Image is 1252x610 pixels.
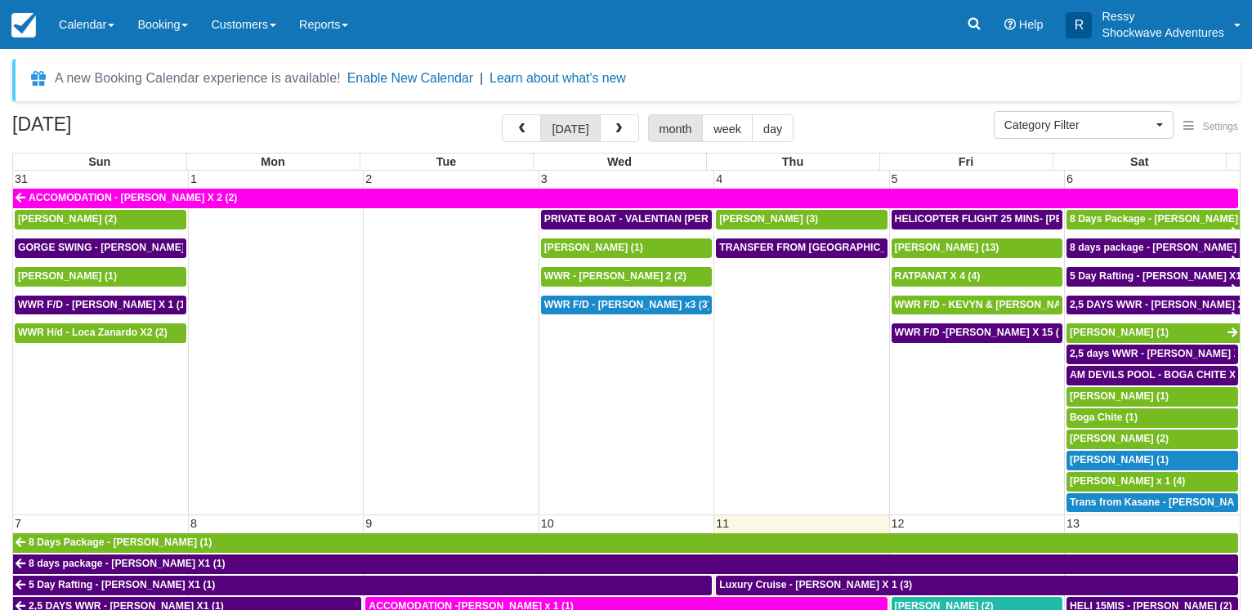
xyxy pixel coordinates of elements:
span: [PERSON_NAME] (3) [719,213,818,225]
a: [PERSON_NAME] (1) [1066,323,1240,343]
span: 7 [13,517,23,530]
span: 2 [364,172,373,185]
span: 1 [189,172,199,185]
span: PRIVATE BOAT - VALENTIAN [PERSON_NAME] X 4 (4) [544,213,801,225]
span: ACCOMODATION - [PERSON_NAME] X 2 (2) [29,192,237,203]
a: WWR - [PERSON_NAME] 2 (2) [541,267,712,287]
span: [PERSON_NAME] (1) [1070,454,1169,465]
a: [PERSON_NAME] (3) [716,210,887,229]
span: | [480,71,483,85]
span: HELICOPTER FLIGHT 25 MINS- [PERSON_NAME] X1 (1) [895,213,1160,225]
a: [PERSON_NAME] x 1 (4) [1066,472,1238,492]
span: 8 [189,517,199,530]
p: Ressy [1102,8,1224,24]
span: 11 [714,517,731,530]
a: WWR F/D - [PERSON_NAME] X 1 (1) [15,296,186,315]
span: Boga Chite (1) [1070,412,1138,423]
a: WWR F/D - [PERSON_NAME] x3 (3) [541,296,712,315]
span: [PERSON_NAME] (13) [895,242,999,253]
span: [PERSON_NAME] (1) [18,270,117,282]
a: 8 Days Package - [PERSON_NAME] (1) [13,533,1238,553]
span: WWR - [PERSON_NAME] 2 (2) [544,270,686,282]
a: WWR F/D -[PERSON_NAME] X 15 (15) [892,323,1062,343]
span: 3 [539,172,549,185]
span: [PERSON_NAME] (2) [1070,433,1169,444]
p: Shockwave Adventures [1102,24,1224,41]
button: Settings [1174,115,1248,139]
button: day [752,114,794,142]
span: Sun [88,155,110,168]
a: 2,5 days WWR - [PERSON_NAME] X2 (2) [1066,345,1238,364]
span: Category Filter [1004,117,1152,133]
span: 10 [539,517,556,530]
a: 5 Day Rafting - [PERSON_NAME] X1 (1) [1066,267,1240,287]
span: [PERSON_NAME] (1) [544,242,643,253]
a: TRANSFER FROM [GEOGRAPHIC_DATA] TO VIC FALLS - [PERSON_NAME] X 1 (1) [716,238,887,258]
span: WWR F/D - KEVYN & [PERSON_NAME] 2 (2) [895,299,1103,310]
span: Luxury Cruise - [PERSON_NAME] X 1 (3) [719,579,912,590]
div: A new Booking Calendar experience is available! [55,69,341,88]
button: [DATE] [540,114,600,142]
h2: [DATE] [12,114,219,145]
a: 8 Days Package - [PERSON_NAME] (1) [1066,210,1240,229]
a: [PERSON_NAME] (1) [1066,387,1238,407]
span: Sat [1130,155,1148,168]
a: Trans from Kasane - [PERSON_NAME] X4 (4) [1066,493,1238,513]
span: WWR F/D -[PERSON_NAME] X 15 (15) [895,327,1074,338]
span: 8 Days Package - [PERSON_NAME] (1) [29,537,212,548]
a: 8 days package - [PERSON_NAME] X1 (1) [1066,238,1240,258]
button: Category Filter [994,111,1174,139]
span: Mon [261,155,285,168]
span: Settings [1203,121,1238,132]
span: TRANSFER FROM [GEOGRAPHIC_DATA] TO VIC FALLS - [PERSON_NAME] X 1 (1) [719,242,1111,253]
a: Boga Chite (1) [1066,408,1238,428]
span: [PERSON_NAME] (1) [1070,390,1169,402]
a: Learn about what's new [490,71,626,85]
a: 8 days package - [PERSON_NAME] X1 (1) [13,554,1238,574]
a: WWR H/d - Loca Zanardo X2 (2) [15,323,186,343]
a: RATPANAT X 4 (4) [892,267,1062,287]
a: [PERSON_NAME] (2) [1066,430,1238,449]
button: Enable New Calendar [347,70,473,87]
span: Fri [959,155,973,168]
img: checkfront-main-nav-mini-logo.png [11,13,36,38]
i: Help [1004,19,1016,30]
a: [PERSON_NAME] (1) [541,238,712,258]
a: [PERSON_NAME] (1) [15,267,186,287]
span: [PERSON_NAME] x 1 (4) [1070,475,1185,487]
span: 4 [714,172,724,185]
span: 13 [1065,517,1081,530]
span: WWR H/d - Loca Zanardo X2 (2) [18,327,168,338]
span: Thu [782,155,803,168]
a: GORGE SWING - [PERSON_NAME] X 2 (2) [15,238,186,258]
button: week [702,114,753,142]
span: 5 [890,172,900,185]
span: [PERSON_NAME] (2) [18,213,117,225]
span: RATPANAT X 4 (4) [895,270,981,282]
span: 12 [890,517,906,530]
span: GORGE SWING - [PERSON_NAME] X 2 (2) [18,242,217,253]
a: AM DEVILS POOL - BOGA CHITE X 1 (1) [1066,366,1238,385]
button: month [648,114,704,142]
span: 5 Day Rafting - [PERSON_NAME] X1 (1) [29,579,215,590]
span: 8 days package - [PERSON_NAME] X1 (1) [29,558,226,569]
span: Wed [607,155,632,168]
a: PRIVATE BOAT - VALENTIAN [PERSON_NAME] X 4 (4) [541,210,712,229]
span: Help [1019,18,1044,31]
span: [PERSON_NAME] (1) [1070,327,1169,338]
span: 9 [364,517,373,530]
a: [PERSON_NAME] (1) [1066,451,1238,470]
a: 5 Day Rafting - [PERSON_NAME] X1 (1) [13,576,712,595]
a: WWR F/D - KEVYN & [PERSON_NAME] 2 (2) [892,296,1062,315]
span: 6 [1065,172,1075,185]
a: 2,5 DAYS WWR - [PERSON_NAME] X1 (1) [1066,296,1240,315]
a: [PERSON_NAME] (13) [892,238,1062,258]
a: HELICOPTER FLIGHT 25 MINS- [PERSON_NAME] X1 (1) [892,210,1062,229]
span: 31 [13,172,29,185]
a: [PERSON_NAME] (2) [15,210,186,229]
div: R [1066,12,1092,38]
span: Tue [436,155,457,168]
a: Luxury Cruise - [PERSON_NAME] X 1 (3) [716,576,1238,595]
span: WWR F/D - [PERSON_NAME] X 1 (1) [18,299,189,310]
a: ACCOMODATION - [PERSON_NAME] X 2 (2) [13,189,1238,208]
